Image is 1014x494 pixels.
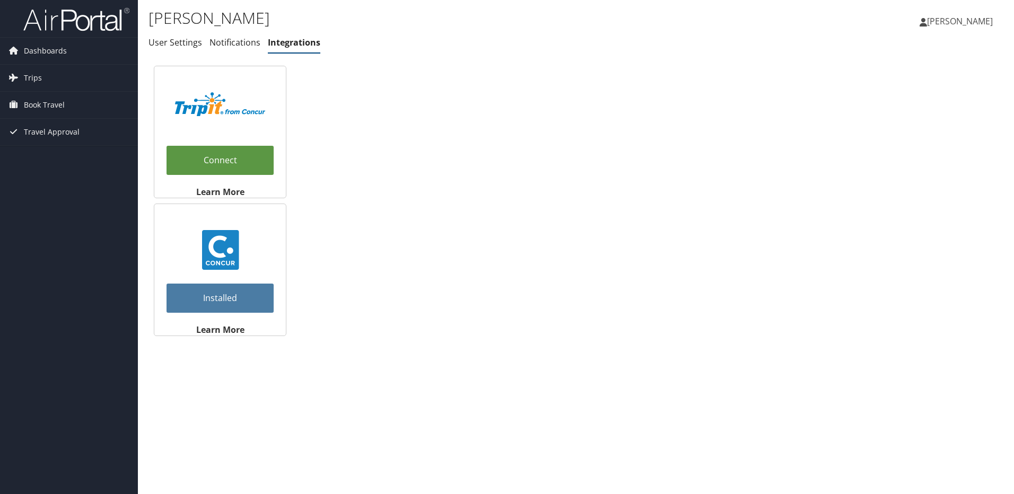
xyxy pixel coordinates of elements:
img: TripIt_Logo_Color_SOHP.png [175,92,265,116]
a: Connect [167,146,274,175]
a: Integrations [268,37,320,48]
a: User Settings [148,37,202,48]
strong: Learn More [196,186,244,198]
a: Notifications [209,37,260,48]
a: [PERSON_NAME] [920,5,1003,37]
h1: [PERSON_NAME] [148,7,719,29]
strong: Learn More [196,324,244,336]
img: airportal-logo.png [23,7,129,32]
span: Book Travel [24,92,65,118]
span: Dashboards [24,38,67,64]
span: Trips [24,65,42,91]
span: [PERSON_NAME] [927,15,993,27]
span: Travel Approval [24,119,80,145]
img: concur_23.png [200,230,240,270]
a: Installed [167,284,274,313]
